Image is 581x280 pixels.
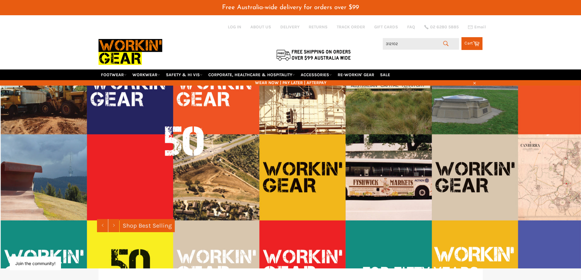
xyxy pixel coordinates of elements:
a: CORPORATE, HEALTHCARE & HOSPITALITY [206,69,297,80]
a: ACCESSORIES [298,69,334,80]
a: ABOUT US [250,24,271,30]
a: FAQ [407,24,415,30]
a: Cart [461,37,482,50]
input: Search [383,38,459,50]
a: Email [468,25,486,30]
a: FOOTWEAR [99,69,129,80]
a: 02 6280 5885 [424,25,459,29]
button: Join the community! [15,261,56,266]
span: Email [474,25,486,29]
a: SALE [378,69,393,80]
span: Free Australia-wide delivery for orders over $99 [222,4,359,11]
img: Flat $9.95 shipping Australia wide [275,48,352,61]
a: WORKWEAR [130,69,163,80]
a: RE-WORKIN' GEAR [335,69,377,80]
a: RETURNS [309,24,328,30]
a: SAFETY & HI VIS [163,69,205,80]
span: 02 6280 5885 [430,25,459,29]
a: DELIVERY [280,24,299,30]
a: Shop Best Selling [120,219,175,232]
img: Workin Gear leaders in Workwear, Safety Boots, PPE, Uniforms. Australia's No.1 in Workwear [99,35,162,69]
span: WEAR NOW | PAY LATER | AFTERPAY [99,80,483,86]
a: TRACK ORDER [337,24,365,30]
a: Log in [228,24,241,30]
a: GIFT CARDS [374,24,398,30]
